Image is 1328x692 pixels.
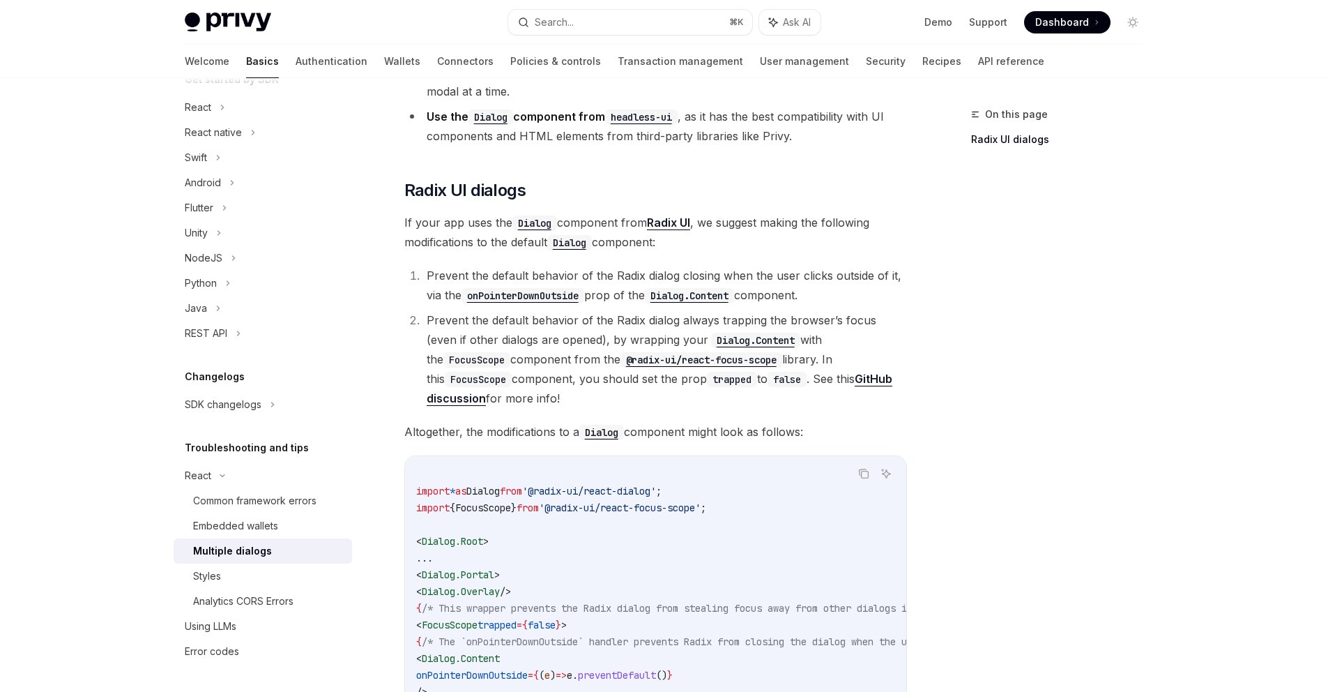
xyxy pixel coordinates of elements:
[185,368,245,385] h5: Changelogs
[985,106,1048,123] span: On this page
[556,619,561,631] span: }
[246,45,279,78] a: Basics
[500,485,522,497] span: from
[701,502,706,514] span: ;
[185,325,227,342] div: REST API
[971,128,1155,151] a: Radix UI dialogs
[185,200,213,216] div: Flutter
[427,110,678,123] strong: Use the component from
[174,614,352,639] a: Using LLMs
[922,45,961,78] a: Recipes
[174,539,352,564] a: Multiple dialogs
[193,593,293,610] div: Analytics CORS Errors
[437,45,494,78] a: Connectors
[416,602,422,615] span: {
[579,425,624,439] a: Dialog
[512,216,557,231] code: Dialog
[416,485,450,497] span: import
[461,288,584,302] a: onPointerDownOutside
[422,652,500,665] span: Dialog.Content
[455,502,511,514] span: FocusScope
[416,585,422,598] span: <
[645,288,734,303] code: Dialog.Content
[572,669,578,682] span: .
[855,465,873,483] button: Copy the contents from the code block
[539,502,701,514] span: '@radix-ui/react-focus-scope'
[185,618,236,635] div: Using LLMs
[185,439,309,456] h5: Troubleshooting and tips
[443,352,510,368] code: FocusScope
[605,110,678,123] a: headless-ui
[711,333,800,348] code: Dialog.Content
[450,502,455,514] span: {
[193,492,316,509] div: Common framework errors
[561,619,567,631] span: >
[185,275,217,292] div: Python
[468,110,513,125] code: Dialog
[645,288,734,302] a: Dialog.Content
[185,396,261,413] div: SDK changelogs
[416,569,422,581] span: <
[656,669,667,682] span: ()
[416,619,422,631] span: <
[416,552,433,564] span: ...
[416,535,422,548] span: <
[416,502,450,514] span: import
[404,179,526,202] span: Radix UI dialogs
[759,10,821,35] button: Ask AI
[483,535,489,548] span: >
[296,45,367,78] a: Authentication
[466,485,500,497] span: Dialog
[522,619,528,631] span: {
[550,669,556,682] span: )
[174,589,352,614] a: Analytics CORS Errors
[185,45,229,78] a: Welcome
[969,15,1007,29] a: Support
[185,13,271,32] img: light logo
[174,488,352,513] a: Common framework errors
[461,288,584,303] code: onPointerDownOutside
[193,543,272,559] div: Multiple dialogs
[185,99,211,116] div: React
[533,669,539,682] span: {
[174,564,352,589] a: Styles
[620,352,782,366] a: @radix-ui/react-focus-scope
[708,333,800,347] a: Dialog.Content
[729,17,744,28] span: ⌘ K
[578,669,656,682] span: preventDefault
[416,669,528,682] span: onPointerDownOutside
[185,149,207,166] div: Swift
[544,669,550,682] span: e
[667,669,673,682] span: }
[422,535,483,548] span: Dialog.Root
[618,45,743,78] a: Transaction management
[422,635,1030,648] span: /* The `onPointerDownOutside` handler prevents Radix from closing the dialog when the user clicks...
[174,513,352,539] a: Embedded wallets
[508,10,752,35] button: Search...⌘K
[556,669,567,682] span: =>
[404,213,907,252] span: If your app uses the component from , we suggest making the following modifications to the defaul...
[510,45,601,78] a: Policies & controls
[768,372,807,387] code: false
[404,422,907,442] span: Altogether, the modifications to a component might look as follows:
[647,216,690,230] strong: Radix UI
[1024,11,1111,33] a: Dashboard
[605,110,678,125] code: headless-ui
[422,619,478,631] span: FocusScope
[528,619,556,631] span: false
[656,485,662,497] span: ;
[422,585,500,598] span: Dialog.Overlay
[422,569,494,581] span: Dialog.Portal
[185,467,211,484] div: React
[517,619,522,631] span: =
[535,14,574,31] div: Search...
[193,568,221,585] div: Styles
[494,569,500,581] span: >
[539,669,544,682] span: (
[1035,15,1089,29] span: Dashboard
[877,465,895,483] button: Ask AI
[185,250,222,266] div: NodeJS
[416,635,422,648] span: {
[185,225,208,241] div: Unity
[1122,11,1144,33] button: Toggle dark mode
